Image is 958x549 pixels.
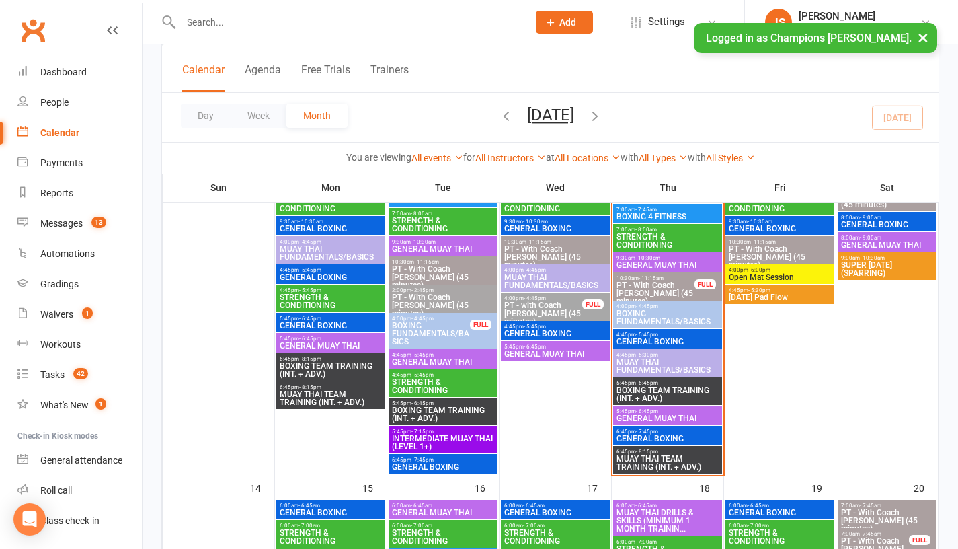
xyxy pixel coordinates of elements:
a: Automations [17,239,142,269]
span: 4:00pm [279,239,383,245]
span: - 7:45pm [411,457,434,463]
span: - 6:45am [635,503,657,509]
span: - 2:45pm [411,287,434,293]
span: - 4:45pm [524,295,546,301]
span: 10:30am [504,239,607,245]
span: - 10:30am [748,219,772,225]
span: 5:45pm [504,344,607,350]
span: - 5:45pm [299,267,321,273]
span: - 5:30pm [748,287,770,293]
span: PT - With Coach [PERSON_NAME] (45 minutes) [391,265,495,289]
span: STRENGTH & CONDITIONING [728,529,832,545]
strong: at [546,152,555,163]
a: All Instructors [475,153,546,163]
span: - 6:45pm [636,380,658,386]
span: 5:45pm [391,400,495,406]
span: 7:00am [840,503,934,509]
span: MUAY THAI FUNDAMENTALS/BASICS [616,358,719,374]
strong: with [688,152,706,163]
span: 10:30am [728,239,832,245]
span: 4:45pm [728,287,832,293]
span: - 7:00am [748,523,769,529]
span: Logged in as Champions [PERSON_NAME]. [706,32,912,44]
span: - 5:30pm [636,352,658,358]
span: GENERAL MUAY THAI [391,358,495,366]
span: GENERAL BOXING [616,435,719,443]
span: GENERAL BOXING [728,225,832,233]
span: - 7:15pm [411,429,434,435]
span: 9:30am [616,255,719,261]
span: 10:30am [616,275,695,281]
div: Messages [40,218,83,229]
div: [PERSON_NAME] [799,10,920,22]
span: - 6:45am [411,503,432,509]
div: Class check-in [40,515,99,526]
span: - 10:30am [298,219,323,225]
span: GENERAL MUAY THAI [504,350,607,358]
div: FULL [694,279,716,289]
span: MUAY THAI FUNDAMENTALS/BASICS [504,273,607,289]
span: BOXING TEAM TRAINING (INT. + ADV.) [391,406,495,423]
span: BOXING FUNDAMENTALS/BASICS [391,322,471,346]
span: 4:00pm [391,316,471,322]
span: 1 [82,307,93,319]
span: 6:00am [504,523,607,529]
span: 10:30am [391,259,495,265]
a: Clubworx [16,13,50,47]
button: [DATE] [527,106,574,124]
span: - 10:30am [860,255,885,261]
span: GENERAL MUAY THAI [391,245,495,253]
span: 6:45pm [616,429,719,435]
a: All Types [639,153,688,163]
span: 4:00pm [728,267,832,273]
span: BOXING 4 FITNESS [391,196,495,205]
span: 6:45pm [391,457,495,463]
div: 16 [475,476,499,499]
strong: with [621,152,639,163]
a: Messages 13 [17,209,142,239]
span: 7:00am [616,227,719,233]
th: Sat [836,174,939,202]
div: General attendance [40,455,122,466]
span: - 6:45pm [299,336,321,342]
span: - 8:15pm [636,449,658,455]
a: People [17,87,142,118]
span: GENERAL MUAY THAI [616,261,719,269]
th: Mon [275,174,387,202]
span: GENERAL BOXING [279,225,383,233]
span: GENERAL BOXING [504,509,607,517]
span: 5:45pm [616,380,719,386]
span: - 7:00am [411,523,432,529]
div: Payments [40,157,83,168]
div: Open Intercom Messenger [13,503,46,536]
div: 14 [250,476,274,499]
div: FULL [582,299,604,309]
span: Settings [648,7,685,37]
span: - 5:45pm [299,287,321,293]
a: All Styles [706,153,755,163]
span: - 4:45pm [411,316,434,322]
span: 4:00pm [504,295,583,301]
div: Waivers [40,309,73,320]
span: 4:45pm [279,287,383,293]
span: - 5:45pm [524,324,546,330]
th: Thu [612,174,724,202]
span: STRENGTH & CONDITIONING [279,529,383,545]
span: 4:45pm [616,332,719,338]
span: - 7:00am [298,523,320,529]
span: - 6:45am [523,503,545,509]
span: GENERAL BOXING [279,273,383,281]
button: Add [536,11,593,34]
span: 1 [95,398,106,410]
span: 9:30am [504,219,607,225]
span: GENERAL BOXING [279,509,383,517]
span: - 10:30am [523,219,548,225]
span: 9:30am [391,239,495,245]
div: Dashboard [40,67,87,77]
button: Week [231,104,286,128]
span: 42 [73,368,88,379]
span: 4:45pm [391,352,495,358]
span: - 10:30am [635,255,660,261]
span: 7:00am [391,211,495,217]
span: GENERAL BOXING [279,322,383,330]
